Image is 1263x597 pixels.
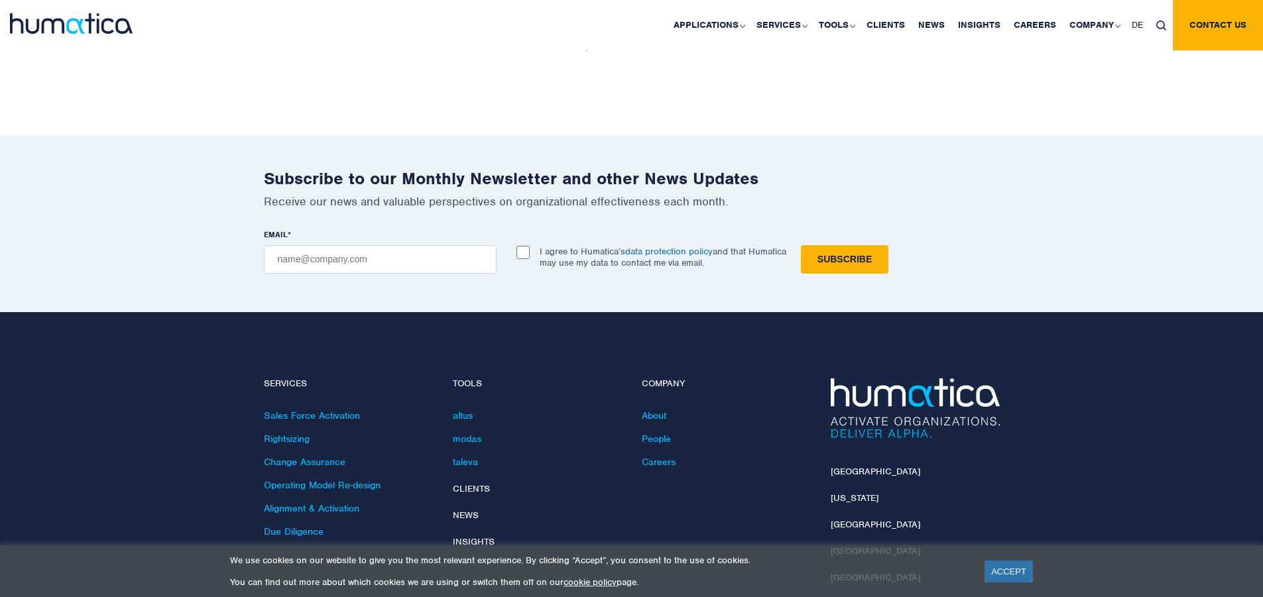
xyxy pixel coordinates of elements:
a: modas [453,433,481,445]
span: EMAIL [264,229,288,240]
a: Alignment & Activation [264,502,359,514]
a: altus [453,409,473,421]
a: People [642,433,671,445]
a: Insights [453,536,495,547]
h4: Services [264,378,433,390]
input: I agree to Humatica’sdata protection policyand that Humatica may use my data to contact me via em... [516,246,530,259]
span: DE [1132,19,1143,30]
img: logo [10,13,133,34]
p: Receive our news and valuable perspectives on organizational effectiveness each month. [264,194,1000,209]
a: Sales Force Activation [264,409,360,421]
a: Due Diligence [264,525,324,537]
p: We use cookies on our website to give you the most relevant experience. By clicking “Accept”, you... [230,555,968,566]
a: Rightsizing [264,433,310,445]
a: [US_STATE] [831,492,878,504]
a: [GEOGRAPHIC_DATA] [831,466,920,477]
a: Careers [642,456,676,468]
h4: Tools [453,378,622,390]
a: data protection policy [625,246,713,257]
input: name@company.com [264,245,497,274]
p: You can find out more about which cookies we are using or switch them off on our page. [230,576,968,588]
a: cookie policy [564,576,617,588]
h4: Company [642,378,811,390]
a: ACCEPT [985,561,1033,582]
a: News [453,510,479,521]
a: Clients [453,483,490,494]
a: Change Assurance [264,456,345,468]
h2: Subscribe to our Monthly Newsletter and other News Updates [264,168,1000,189]
input: Subscribe [801,245,888,274]
img: search_icon [1156,21,1166,30]
a: About [642,409,666,421]
a: [GEOGRAPHIC_DATA] [831,519,920,530]
img: Humatica [831,378,1000,438]
p: I agree to Humatica’s and that Humatica may use my data to contact me via email. [540,246,786,268]
a: taleva [453,456,478,468]
a: Operating Model Re-design [264,479,381,491]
